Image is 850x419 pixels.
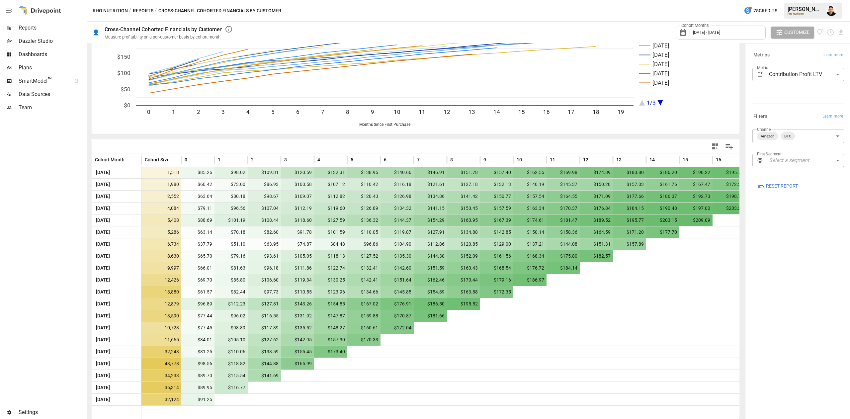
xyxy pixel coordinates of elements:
[254,155,264,164] button: Sort
[218,214,246,226] span: $101.19
[483,250,512,262] span: $161.56
[483,274,512,286] span: $179.16
[683,167,711,178] span: $190.22
[95,191,138,202] span: [DATE]
[185,191,213,202] span: $63.64
[487,155,496,164] button: Sort
[117,53,130,60] text: $150
[133,7,153,15] button: Reports
[483,214,512,226] span: $167.39
[95,238,138,250] span: [DATE]
[757,151,782,157] label: First Segment
[483,286,512,298] span: $172.35
[689,155,698,164] button: Sort
[517,179,545,190] span: $140.19
[284,238,313,250] span: $74.87
[517,191,545,202] span: $157.54
[384,226,412,238] span: $119.87
[817,27,824,39] button: View documentation
[317,167,346,178] span: $132.31
[246,109,250,115] text: 4
[284,167,313,178] span: $120.59
[618,109,624,115] text: 19
[788,12,822,15] div: Rho Nutrition
[444,109,450,115] text: 12
[145,214,180,226] span: 5,408
[321,109,324,115] text: 7
[218,298,246,310] span: $112.23
[450,226,479,238] span: $134.88
[483,167,512,178] span: $157.40
[172,109,175,115] text: 1
[317,156,320,163] span: 4
[649,156,655,163] span: 14
[221,109,225,115] text: 3
[185,179,213,190] span: $60.42
[550,226,578,238] span: $158.36
[218,156,220,163] span: 1
[450,262,479,274] span: $160.43
[95,298,138,310] span: [DATE]
[517,167,545,178] span: $162.55
[317,226,346,238] span: $101.59
[716,179,744,190] span: $172.33
[450,191,479,202] span: $141.42
[652,61,669,67] text: [DATE]
[317,191,346,202] span: $112.82
[92,14,729,134] div: A chart.
[550,214,578,226] span: $181.47
[95,167,138,178] span: [DATE]
[185,286,213,298] span: $61.57
[95,156,125,163] span: Cohort Month
[251,191,280,202] span: $98.67
[583,167,612,178] span: $174.89
[468,109,475,115] text: 13
[354,155,363,164] button: Sort
[837,29,845,36] button: Download report
[649,179,678,190] span: $161.76
[550,179,578,190] span: $145.37
[649,167,678,178] span: $186.20
[251,238,280,250] span: $63.95
[218,203,246,214] span: $96.56
[483,262,512,274] span: $168.54
[417,179,446,190] span: $121.61
[95,274,138,286] span: [DATE]
[716,191,744,202] span: $198.70
[317,203,346,214] span: $119.60
[622,155,632,164] button: Sort
[188,155,197,164] button: Sort
[550,250,578,262] span: $175.80
[771,27,814,39] button: Customize
[145,179,180,190] span: 1,980
[251,250,280,262] span: $93.61
[95,203,138,214] span: [DATE]
[649,203,678,214] span: $190.48
[185,167,213,178] span: $85.26
[394,109,400,115] text: 10
[616,167,645,178] span: $180.80
[652,42,669,49] text: [DATE]
[517,250,545,262] span: $168.34
[649,214,678,226] span: $203.15
[284,286,313,298] span: $110.55
[19,90,86,98] span: Data Sources
[185,156,187,163] span: 0
[450,179,479,190] span: $127.18
[145,250,180,262] span: 8,630
[417,274,446,286] span: $162.46
[218,238,246,250] span: $51.10
[722,139,737,154] button: Manage Columns
[19,24,86,32] span: Reports
[652,70,669,77] text: [DATE]
[221,155,230,164] button: Sort
[550,262,578,274] span: $184.14
[317,262,346,274] span: $122.74
[145,203,180,214] span: 4,084
[317,250,346,262] span: $118.13
[583,203,612,214] span: $176.84
[550,203,578,214] span: $170.37
[417,286,446,298] span: $154.89
[583,226,612,238] span: $164.59
[351,286,379,298] span: $134.66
